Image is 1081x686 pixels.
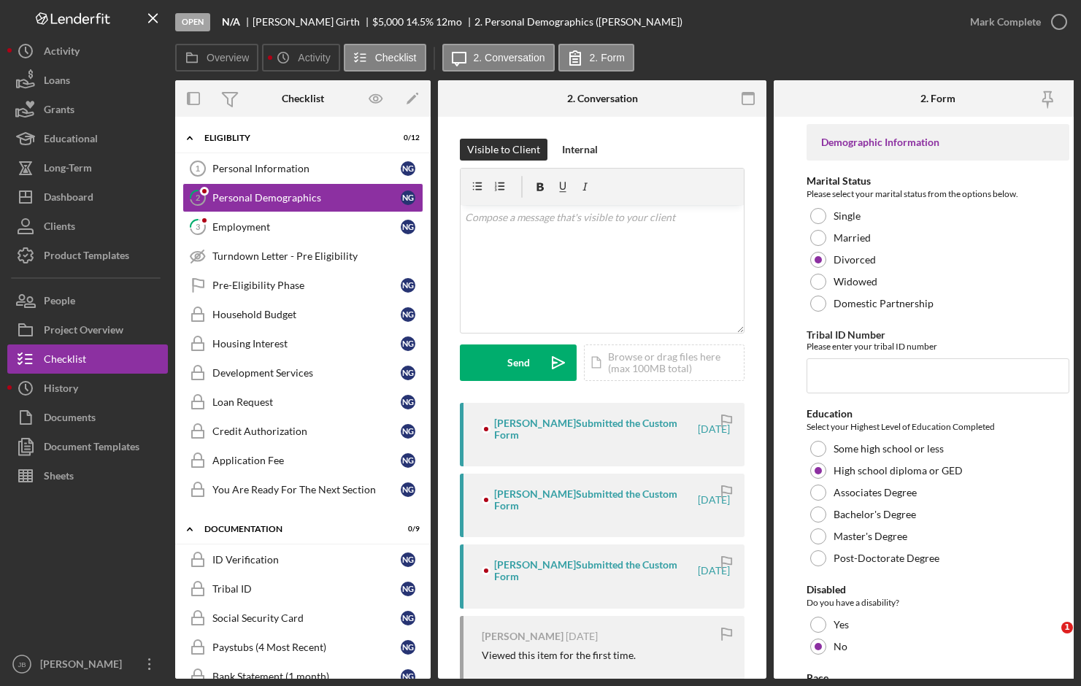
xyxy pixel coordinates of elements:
[182,604,423,633] a: Social Security CardNG
[467,139,540,161] div: Visible to Client
[44,374,78,406] div: History
[7,95,168,124] button: Grants
[474,52,545,63] label: 2. Conversation
[207,52,249,63] label: Overview
[282,93,324,104] div: Checklist
[834,276,877,288] label: Widowed
[196,193,200,202] tspan: 2
[401,453,415,468] div: N G
[7,36,168,66] a: Activity
[460,344,577,381] button: Send
[175,44,258,72] button: Overview
[401,161,415,176] div: N G
[7,286,168,315] a: People
[920,93,955,104] div: 2. Form
[7,432,168,461] button: Document Templates
[44,36,80,69] div: Activity
[834,619,849,631] label: Yes
[44,461,74,494] div: Sheets
[482,631,563,642] div: [PERSON_NAME]
[834,232,871,244] label: Married
[807,408,1069,420] div: Education
[44,286,75,319] div: People
[401,640,415,655] div: N G
[182,574,423,604] a: Tribal IDNG
[182,633,423,662] a: Paystubs (4 Most Recent)NG
[7,374,168,403] button: History
[698,423,730,435] time: 2025-10-10 22:57
[494,417,696,441] div: [PERSON_NAME] Submitted the Custom Form
[212,612,401,624] div: Social Security Card
[507,344,530,381] div: Send
[436,16,462,28] div: 12 mo
[7,66,168,95] button: Loans
[204,134,383,142] div: Eligiblity
[44,153,92,186] div: Long-Term
[401,278,415,293] div: N G
[44,124,98,157] div: Educational
[834,641,847,652] label: No
[7,241,168,270] a: Product Templates
[807,596,1069,610] div: Do you have a disability?
[7,124,168,153] button: Educational
[562,139,598,161] div: Internal
[401,611,415,625] div: N G
[182,545,423,574] a: ID VerificationNG
[401,190,415,205] div: N G
[44,241,129,274] div: Product Templates
[474,16,682,28] div: 2. Personal Demographics ([PERSON_NAME])
[182,212,423,242] a: 3EmploymentNG
[482,650,636,661] div: Viewed this item for the first time.
[7,182,168,212] button: Dashboard
[196,164,200,173] tspan: 1
[7,403,168,432] button: Documents
[401,482,415,497] div: N G
[175,13,210,31] div: Open
[834,509,916,520] label: Bachelor's Degree
[44,212,75,244] div: Clients
[401,552,415,567] div: N G
[212,192,401,204] div: Personal Demographics
[955,7,1074,36] button: Mark Complete
[401,336,415,351] div: N G
[253,16,372,28] div: [PERSON_NAME] Girth
[401,220,415,234] div: N G
[401,424,415,439] div: N G
[182,154,423,183] a: 1Personal InformationNG
[401,395,415,409] div: N G
[807,420,1069,434] div: Select your Highest Level of Education Completed
[182,329,423,358] a: Housing InterestNG
[212,309,401,320] div: Household Budget
[222,16,240,28] b: N/A
[44,182,93,215] div: Dashboard
[834,298,934,309] label: Domestic Partnership
[18,660,26,668] text: JB
[212,163,401,174] div: Personal Information
[7,212,168,241] button: Clients
[212,338,401,350] div: Housing Interest
[344,44,426,72] button: Checklist
[807,584,1069,596] div: Disabled
[182,242,423,271] a: Turndown Letter - Pre Eligibility
[44,403,96,436] div: Documents
[298,52,330,63] label: Activity
[44,344,86,377] div: Checklist
[7,153,168,182] button: Long-Term
[212,396,401,408] div: Loan Request
[212,641,401,653] div: Paystubs (4 Most Recent)
[807,328,885,341] label: Tribal ID Number
[821,136,1055,148] div: Demographic Information
[212,455,401,466] div: Application Fee
[212,280,401,291] div: Pre-Eligibility Phase
[442,44,555,72] button: 2. Conversation
[834,531,907,542] label: Master's Degree
[7,315,168,344] button: Project Overview
[1061,622,1073,633] span: 1
[44,315,123,348] div: Project Overview
[460,139,547,161] button: Visible to Client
